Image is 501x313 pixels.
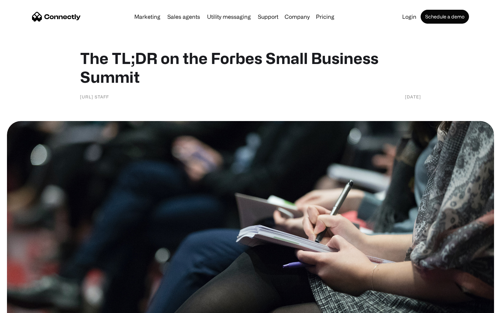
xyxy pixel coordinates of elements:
[80,93,109,100] div: [URL] Staff
[132,14,163,19] a: Marketing
[204,14,254,19] a: Utility messaging
[165,14,203,19] a: Sales agents
[80,49,421,86] h1: The TL;DR on the Forbes Small Business Summit
[7,301,42,311] aside: Language selected: English
[405,93,421,100] div: [DATE]
[313,14,337,19] a: Pricing
[14,301,42,311] ul: Language list
[285,12,310,22] div: Company
[399,14,419,19] a: Login
[255,14,281,19] a: Support
[421,10,469,24] a: Schedule a demo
